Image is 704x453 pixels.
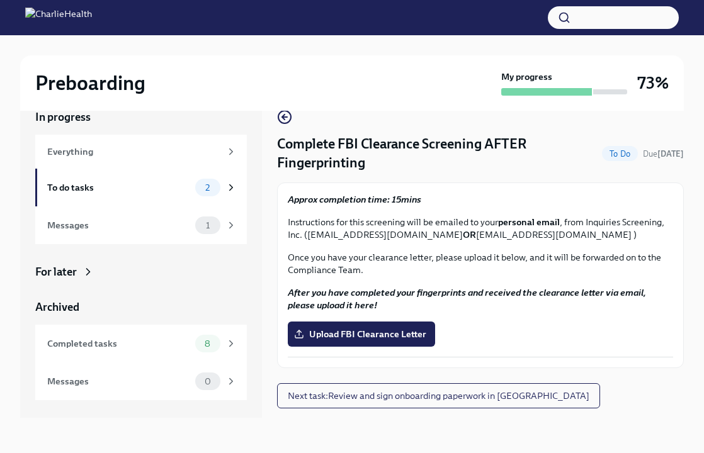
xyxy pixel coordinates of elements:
a: For later [35,264,247,279]
a: Messages1 [35,206,247,244]
span: Due [643,149,684,159]
a: To do tasks2 [35,169,247,206]
span: 1 [198,221,217,230]
h2: Preboarding [35,70,145,96]
img: CharlieHealth [25,8,92,28]
strong: After you have completed your fingerprints and received the clearance letter via email, please up... [288,287,646,311]
div: Completed tasks [47,337,190,350]
div: Messages [47,218,190,232]
strong: My progress [501,70,552,83]
div: To do tasks [47,181,190,194]
button: Next task:Review and sign onboarding paperwork in [GEOGRAPHIC_DATA] [277,383,600,408]
p: Once you have your clearance letter, please upload it below, and it will be forwarded on to the C... [288,251,673,276]
a: Everything [35,135,247,169]
span: September 20th, 2025 06:00 [643,148,684,160]
h3: 73% [637,72,669,94]
div: Everything [47,145,220,159]
span: Upload FBI Clearance Letter [297,328,426,340]
p: Instructions for this screening will be emailed to your , from Inquiries Screening, Inc. ([EMAIL_... [288,216,673,241]
span: 8 [197,339,218,349]
a: Completed tasks8 [35,325,247,362]
div: For later [35,264,77,279]
strong: [DATE] [657,149,684,159]
h4: Complete FBI Clearance Screening AFTER Fingerprinting [277,135,597,172]
label: Upload FBI Clearance Letter [288,322,435,347]
a: Archived [35,299,247,315]
span: 0 [197,377,219,386]
a: Messages0 [35,362,247,400]
span: 2 [198,183,217,193]
a: In progress [35,109,247,125]
strong: OR [463,229,476,240]
strong: Approx completion time: 15mins [288,194,421,205]
strong: personal email [498,216,560,228]
div: Messages [47,374,190,388]
span: Next task : Review and sign onboarding paperwork in [GEOGRAPHIC_DATA] [288,389,589,402]
span: To Do [602,149,638,159]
